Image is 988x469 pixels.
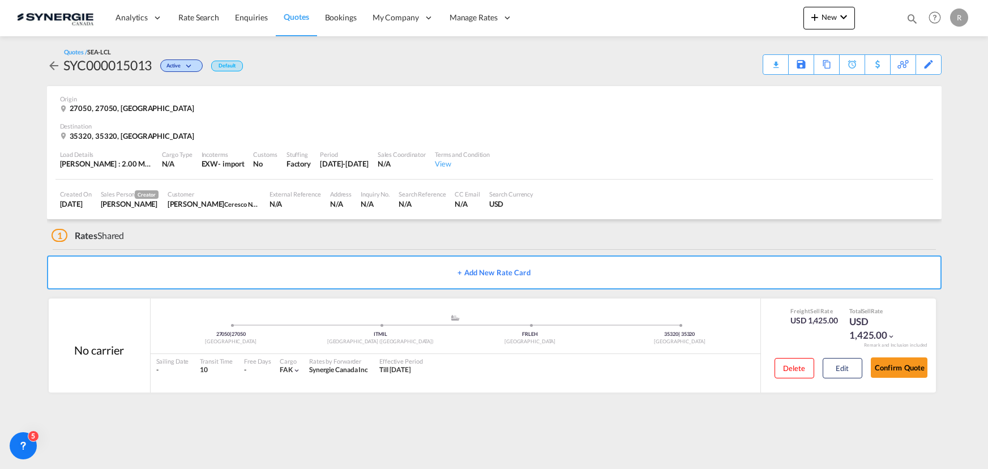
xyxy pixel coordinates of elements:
[906,12,918,29] div: icon-magnify
[52,229,68,242] span: 1
[906,12,918,25] md-icon: icon-magnify
[152,56,206,74] div: Change Status Here
[178,12,219,22] span: Rate Search
[678,331,680,337] span: |
[775,358,814,378] button: Delete
[361,199,390,209] div: N/A
[330,190,352,198] div: Address
[116,12,148,23] span: Analytics
[803,7,855,29] button: icon-plus 400-fgNewicon-chevron-down
[162,150,193,159] div: Cargo Type
[200,357,233,365] div: Transit Time
[293,366,301,374] md-icon: icon-chevron-down
[455,338,605,346] div: [GEOGRAPHIC_DATA]
[101,199,159,209] div: Rosa Ho
[60,122,929,130] div: Destination
[455,331,605,338] div: FRLEH
[166,62,183,73] span: Active
[232,331,246,337] span: 27050
[808,12,850,22] span: New
[925,8,950,28] div: Help
[270,190,321,198] div: External Reference
[60,95,929,103] div: Origin
[156,365,189,375] div: -
[808,10,822,24] md-icon: icon-plus 400-fg
[309,365,368,374] span: Synergie Canada Inc
[489,190,534,198] div: Search Currency
[200,365,233,375] div: 10
[60,150,153,159] div: Load Details
[230,331,232,337] span: |
[399,190,446,198] div: Search Reference
[135,190,158,199] span: Creator
[361,190,390,198] div: Inquiry No.
[849,315,906,342] div: USD 1,425.00
[168,199,260,209] div: Tracy Whitehill
[887,332,895,340] md-icon: icon-chevron-down
[216,331,232,337] span: 27050
[455,190,480,198] div: CC Email
[837,10,850,24] md-icon: icon-chevron-down
[450,12,498,23] span: Manage Rates
[435,159,490,169] div: View
[379,365,411,375] div: Till 30 Sep 2025
[47,255,942,289] button: + Add New Rate Card
[309,357,368,365] div: Rates by Forwarder
[378,150,426,159] div: Sales Coordinator
[52,229,125,242] div: Shared
[60,103,197,113] div: 27050, 27050, Italy
[17,5,93,31] img: 1f56c880d42311ef80fc7dca854c8e59.png
[253,150,277,159] div: Customs
[47,59,61,73] md-icon: icon-arrow-left
[306,331,455,338] div: ITMIL
[60,131,197,141] div: 35320, 35320, France
[399,199,446,209] div: N/A
[489,199,534,209] div: USD
[224,199,272,208] span: Ceresco Nutrition
[320,159,369,169] div: 30 Sep 2025
[284,12,309,22] span: Quotes
[8,410,48,452] iframe: Chat
[681,331,695,337] span: 35320
[87,48,111,56] span: SEA-LCL
[378,159,426,169] div: N/A
[202,159,219,169] div: EXW
[63,56,152,74] div: SYC000015013
[862,308,871,314] span: Sell
[856,342,936,348] div: Remark and Inclusion included
[925,8,944,27] span: Help
[373,12,419,23] span: My Company
[605,338,754,346] div: [GEOGRAPHIC_DATA]
[168,190,260,198] div: Customer
[286,150,311,159] div: Stuffing
[379,365,411,374] span: Till [DATE]
[325,12,357,22] span: Bookings
[448,315,462,321] md-icon: assets/icons/custom/ship-fill.svg
[60,159,153,169] div: [PERSON_NAME] : 2.00 MT | Volumetric Wt : 1.68 CBM | Chargeable Wt : 2.00 W/M
[320,150,369,159] div: Period
[790,307,838,315] div: Freight Rate
[253,159,277,169] div: No
[286,159,311,169] div: Factory Stuffing
[74,342,123,358] div: No carrier
[664,331,679,337] span: 35320
[849,307,906,315] div: Total Rate
[769,55,782,65] div: Quote PDF is not available at this time
[183,63,197,70] md-icon: icon-chevron-down
[244,365,246,375] div: -
[270,199,321,209] div: N/A
[60,190,92,198] div: Created On
[823,358,862,378] button: Edit
[455,199,480,209] div: N/A
[435,150,490,159] div: Terms and Condition
[810,308,820,314] span: Sell
[950,8,968,27] div: R
[75,230,97,241] span: Rates
[218,159,244,169] div: - import
[70,104,194,113] span: 27050, 27050, [GEOGRAPHIC_DATA]
[211,61,242,71] div: Default
[156,357,189,365] div: Sailing Date
[309,365,368,375] div: Synergie Canada Inc
[280,365,293,374] span: FAK
[790,315,838,326] div: USD 1,425.00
